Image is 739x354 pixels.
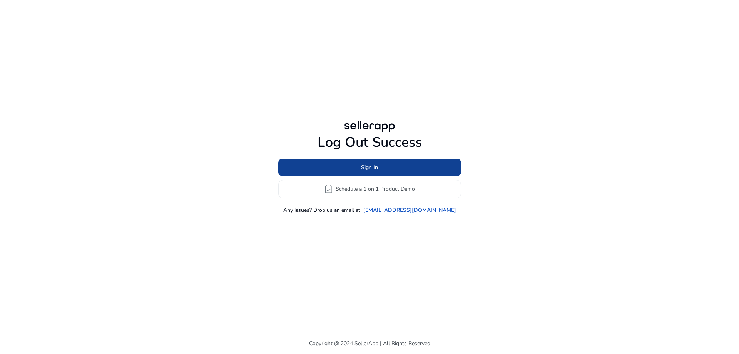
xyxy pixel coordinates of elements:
a: [EMAIL_ADDRESS][DOMAIN_NAME] [363,206,456,214]
p: Any issues? Drop us an email at [283,206,360,214]
h1: Log Out Success [278,134,461,151]
span: event_available [324,185,333,194]
button: event_availableSchedule a 1 on 1 Product Demo [278,180,461,198]
button: Sign In [278,159,461,176]
span: Sign In [361,163,378,171]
